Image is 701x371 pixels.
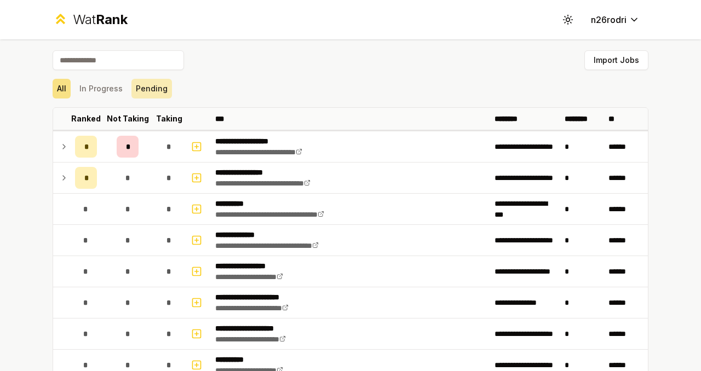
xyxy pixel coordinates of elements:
button: Import Jobs [584,50,648,70]
p: Not Taking [107,113,149,124]
p: Taking [156,113,182,124]
button: All [53,79,71,98]
button: Pending [131,79,172,98]
p: Ranked [71,113,101,124]
div: Wat [73,11,128,28]
span: Rank [96,11,128,27]
button: In Progress [75,79,127,98]
a: WatRank [53,11,128,28]
span: n26rodri [591,13,627,26]
button: n26rodri [582,10,648,30]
